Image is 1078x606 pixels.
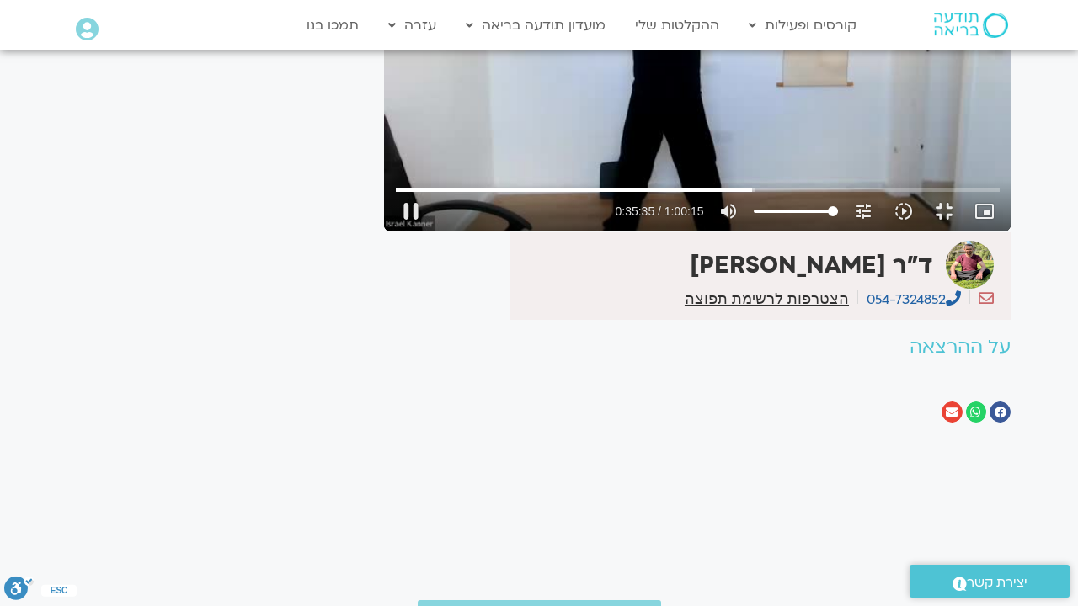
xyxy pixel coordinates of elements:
a: תמכו בנו [298,9,367,41]
a: הצטרפות לרשימת תפוצה [685,291,849,306]
div: שיתוף ב email [942,401,963,423]
img: ד"ר ישראל כנר [946,241,994,289]
strong: ד"ר [PERSON_NAME] [690,249,933,281]
a: עזרה [380,9,445,41]
a: 054-7324852 [867,290,961,309]
img: תודעה בריאה [934,13,1008,38]
a: ההקלטות שלי [627,9,728,41]
a: קורסים ופעילות [740,9,865,41]
a: מועדון תודעה בריאה [457,9,614,41]
div: שיתוף ב whatsapp [966,401,987,423]
h2: על ההרצאה [384,337,1011,358]
div: שיתוף ב facebook [990,401,1011,423]
span: יצירת קשר [967,571,1027,594]
a: יצירת קשר [910,565,1070,598]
